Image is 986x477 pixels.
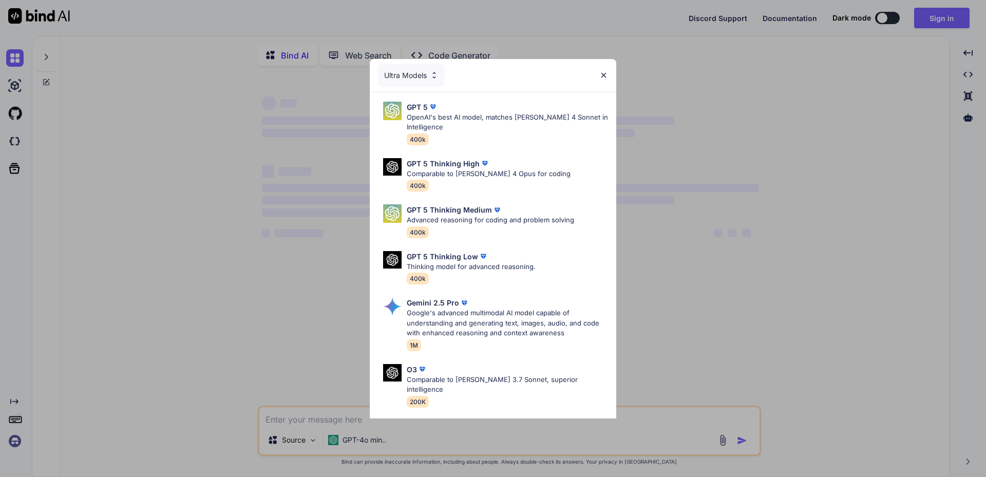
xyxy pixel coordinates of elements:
[407,158,480,169] p: GPT 5 Thinking High
[407,102,428,112] p: GPT 5
[383,158,402,176] img: Pick Models
[407,273,429,284] span: 400k
[383,251,402,269] img: Pick Models
[407,112,608,132] p: OpenAI's best AI model, matches [PERSON_NAME] 4 Sonnet in Intelligence
[378,64,445,87] div: Ultra Models
[407,375,608,395] p: Comparable to [PERSON_NAME] 3.7 Sonnet, superior intelligence
[407,262,536,272] p: Thinking model for advanced reasoning.
[599,71,608,80] img: close
[407,396,429,408] span: 200K
[407,226,429,238] span: 400k
[417,364,427,374] img: premium
[492,205,502,215] img: premium
[407,297,459,308] p: Gemini 2.5 Pro
[407,215,574,225] p: Advanced reasoning for coding and problem solving
[383,364,402,382] img: Pick Models
[478,251,488,261] img: premium
[407,364,417,375] p: O3
[480,158,490,168] img: premium
[407,169,571,179] p: Comparable to [PERSON_NAME] 4 Opus for coding
[407,308,608,338] p: Google's advanced multimodal AI model capable of understanding and generating text, images, audio...
[383,297,402,316] img: Pick Models
[428,102,438,112] img: premium
[407,204,492,215] p: GPT 5 Thinking Medium
[430,71,439,80] img: Pick Models
[383,102,402,120] img: Pick Models
[407,180,429,192] span: 400k
[407,251,478,262] p: GPT 5 Thinking Low
[407,339,421,351] span: 1M
[407,133,429,145] span: 400k
[383,204,402,223] img: Pick Models
[459,298,469,308] img: premium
